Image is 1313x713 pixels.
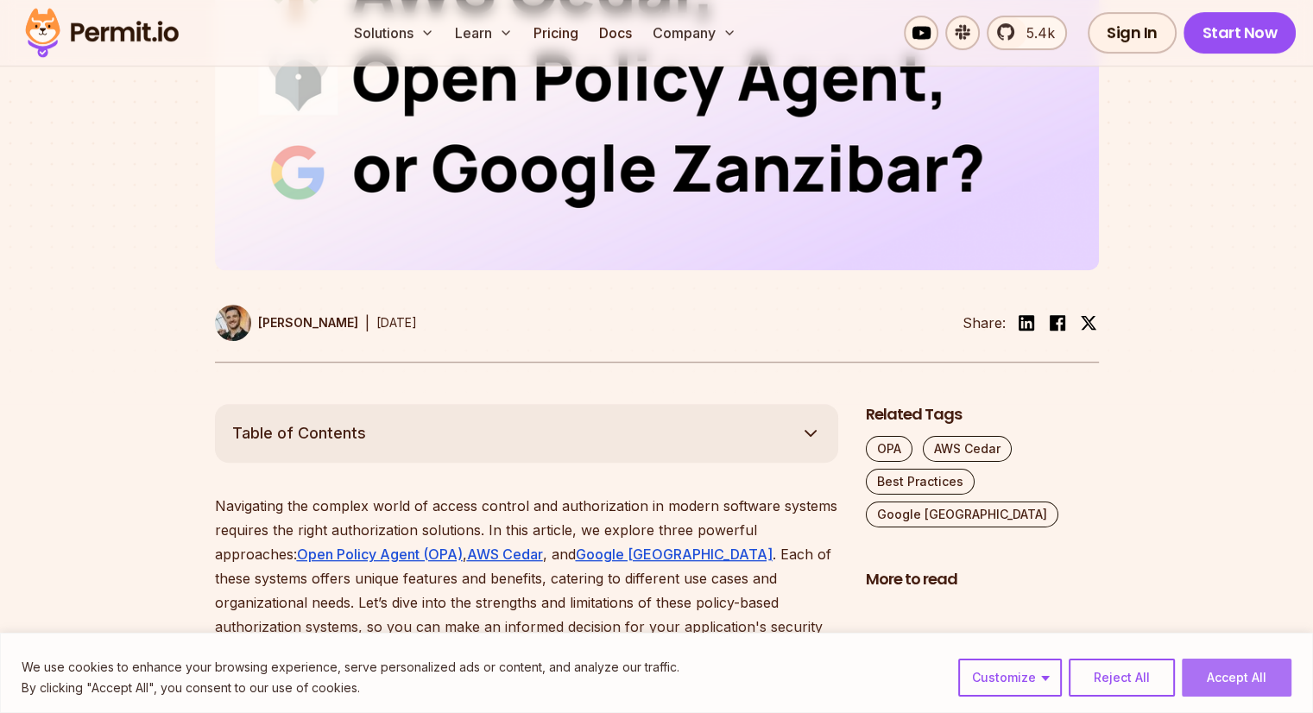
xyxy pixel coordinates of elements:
button: Customize [958,659,1062,697]
a: Start Now [1184,12,1297,54]
button: Accept All [1182,659,1291,697]
a: Google [GEOGRAPHIC_DATA] [576,546,773,563]
a: Sign In [1088,12,1177,54]
a: Pricing [527,16,585,50]
a: 5.4k [987,16,1067,50]
span: 5.4k [1016,22,1055,43]
a: AWS Cedar [467,546,543,563]
a: AWS Cedar [923,436,1012,462]
a: Google [GEOGRAPHIC_DATA] [866,502,1058,527]
img: twitter [1080,314,1097,331]
a: Best Practices [866,469,975,495]
button: Company [646,16,743,50]
img: facebook [1047,312,1068,333]
a: OPA [866,436,912,462]
button: Learn [448,16,520,50]
p: Navigating the complex world of access control and authorization in modern software systems requi... [215,494,838,663]
h2: Related Tags [866,404,1099,426]
a: Open Policy Agent (OPA) [297,546,463,563]
a: Docs [592,16,639,50]
div: | [365,312,369,333]
p: By clicking "Accept All", you consent to our use of cookies. [22,678,679,698]
p: We use cookies to enhance your browsing experience, serve personalized ads or content, and analyz... [22,657,679,678]
button: Solutions [347,16,441,50]
time: [DATE] [376,315,417,330]
h2: More to read [866,569,1099,590]
button: Table of Contents [215,404,838,463]
li: Share: [963,312,1006,333]
span: Table of Contents [232,421,366,445]
img: Permit logo [17,3,186,62]
a: [PERSON_NAME] [215,305,358,341]
img: linkedin [1016,312,1037,333]
button: Reject All [1069,659,1175,697]
img: Daniel Bass [215,305,251,341]
p: [PERSON_NAME] [258,314,358,331]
